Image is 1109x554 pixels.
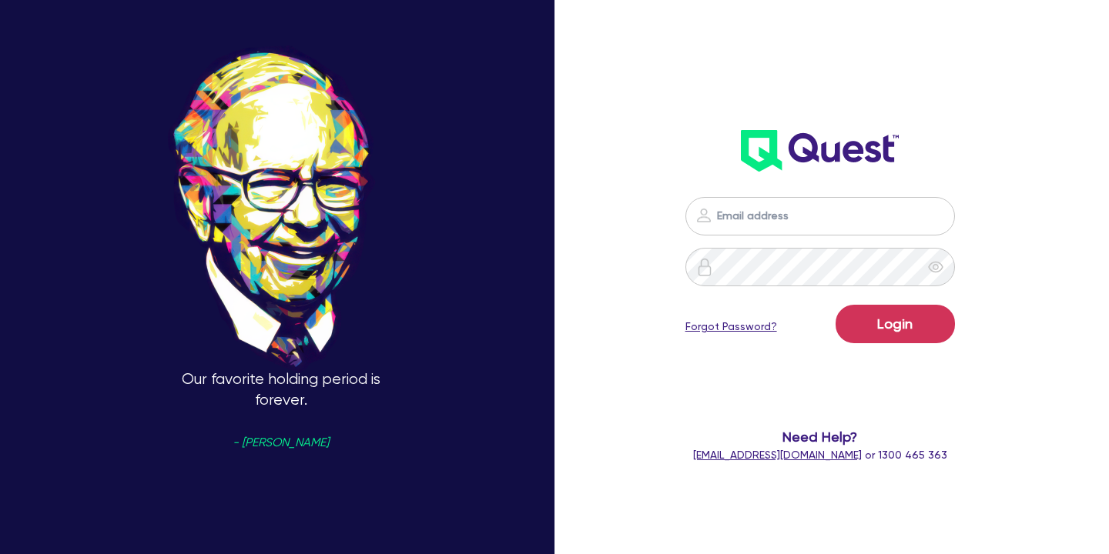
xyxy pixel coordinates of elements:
img: wH2k97JdezQIQAAAABJRU5ErkJggg== [741,130,899,172]
span: eye [928,259,943,275]
a: Forgot Password? [685,319,777,335]
img: icon-password [695,206,713,225]
button: Login [836,305,955,343]
span: or 1300 465 363 [693,449,947,461]
a: [EMAIL_ADDRESS][DOMAIN_NAME] [693,449,862,461]
span: - [PERSON_NAME] [233,437,329,449]
span: Need Help? [678,426,963,447]
img: icon-password [695,258,714,276]
input: Email address [685,197,955,235]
